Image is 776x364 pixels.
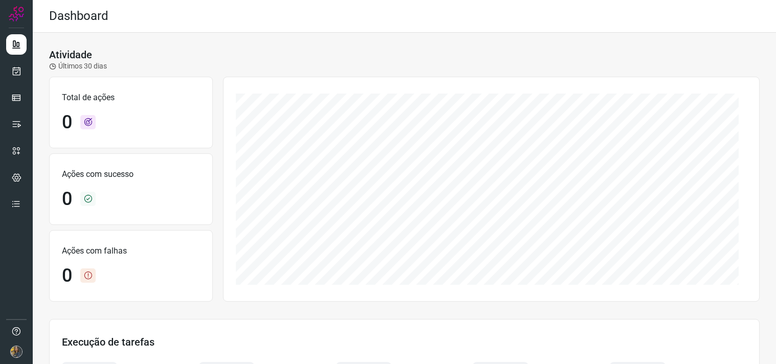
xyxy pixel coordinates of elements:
[9,6,24,21] img: Logo
[62,245,200,257] p: Ações com falhas
[49,9,108,24] h2: Dashboard
[62,168,200,180] p: Ações com sucesso
[62,188,72,210] h1: 0
[49,61,107,72] p: Últimos 30 dias
[62,111,72,133] h1: 0
[62,336,747,348] h3: Execução de tarefas
[62,92,200,104] p: Total de ações
[62,265,72,287] h1: 0
[10,346,23,358] img: 7a73bbd33957484e769acd1c40d0590e.JPG
[49,49,92,61] h3: Atividade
